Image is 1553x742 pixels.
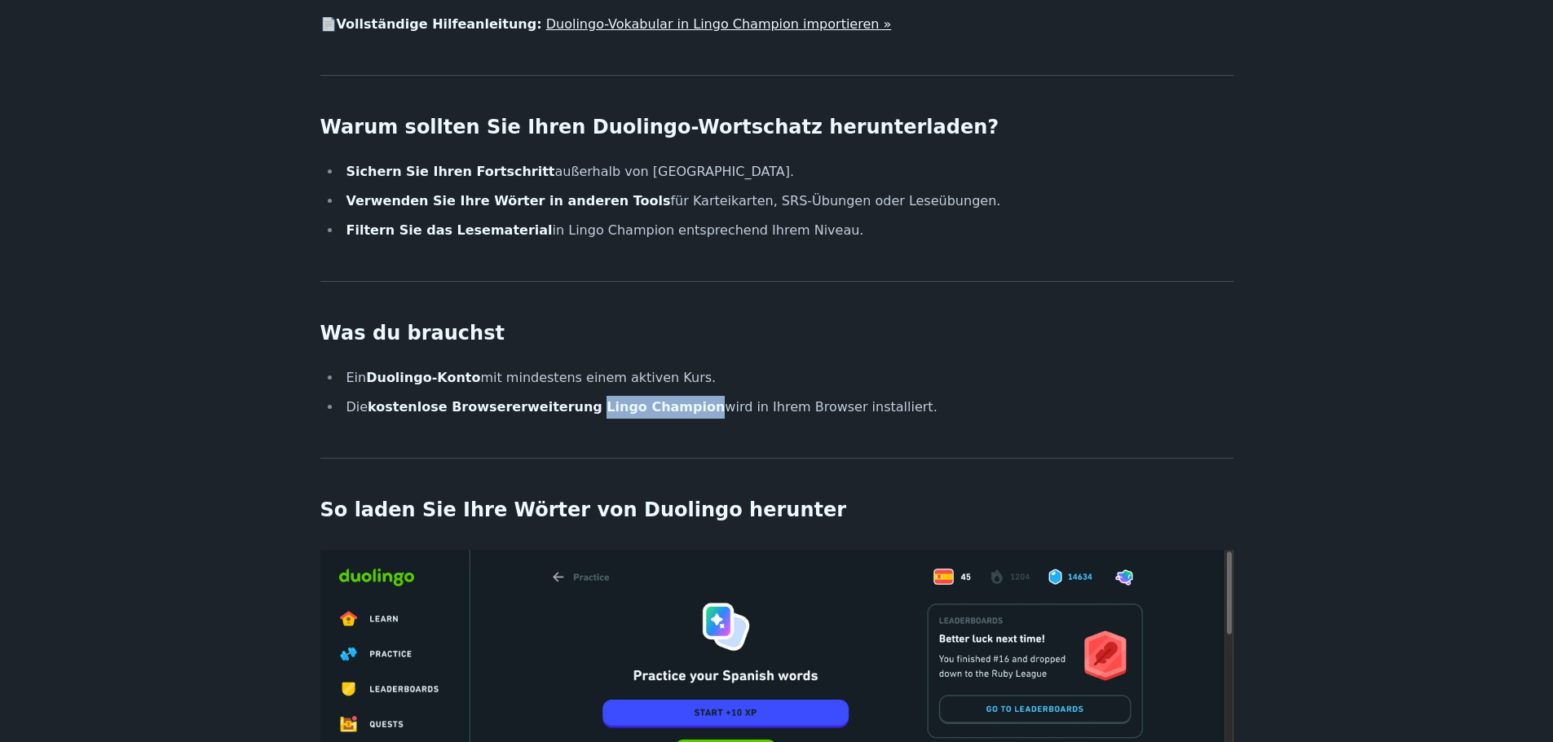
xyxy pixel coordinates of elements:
font: Was du brauchst [320,322,505,345]
font: Ein [346,370,367,385]
font: kostenlose Browsererweiterung Lingo Champion [368,399,725,415]
font: mit mindestens einem aktiven Kurs. [480,370,716,385]
font: Filtern Sie das Lesematerial [346,222,553,238]
font: wird in Ihrem Browser installiert. [725,399,937,415]
font: in Lingo Champion entsprechend Ihrem Niveau. [553,222,864,238]
font: Duolingo-Konto [366,370,480,385]
a: Duolingo-Vokabular in Lingo Champion importieren » [546,16,892,32]
font: Die [346,399,368,415]
font: So laden Sie Ihre Wörter von Duolingo herunter [320,498,847,521]
font: Sichern Sie Ihren Fortschritt [346,164,555,179]
font: Warum sollten Sie Ihren Duolingo-Wortschatz herunterladen? [320,116,999,138]
font: Verwenden Sie Ihre Wörter in anderen Tools [346,193,671,209]
font: Vollständige Hilfeanleitung: [337,16,542,32]
font: 📄 [320,16,337,32]
font: außerhalb von [GEOGRAPHIC_DATA]. [554,164,794,179]
font: für Karteikarten, SRS-Übungen oder Leseübungen. [670,193,1000,209]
